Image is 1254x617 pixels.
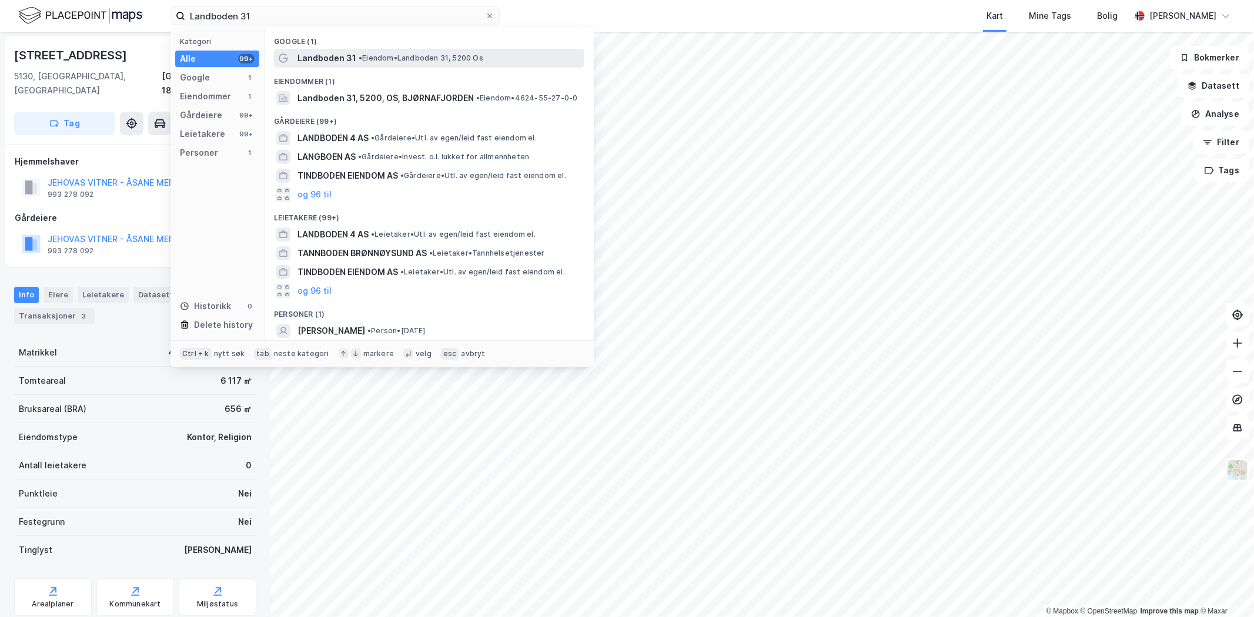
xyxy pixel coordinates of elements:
[1046,607,1078,615] a: Mapbox
[254,348,272,360] div: tab
[476,93,578,103] span: Eiendom • 4624-55-27-0-0
[32,599,73,609] div: Arealplaner
[168,346,252,360] div: 4601-189-349-0-0
[238,54,255,63] div: 99+
[297,227,369,242] span: LANDBODEN 4 AS
[78,310,90,322] div: 3
[297,265,398,279] span: TINDBODEN EIENDOM AS
[225,402,252,416] div: 656 ㎡
[371,230,374,239] span: •
[297,324,365,338] span: [PERSON_NAME]
[1195,159,1249,182] button: Tags
[297,131,369,145] span: LANDBODEN 4 AS
[265,108,594,129] div: Gårdeiere (99+)
[180,52,196,66] div: Alle
[1097,9,1118,23] div: Bolig
[371,230,536,239] span: Leietaker • Utl. av egen/leid fast eiendom el.
[19,346,57,360] div: Matrikkel
[359,53,362,62] span: •
[194,318,253,332] div: Delete history
[246,458,252,472] div: 0
[1170,46,1249,69] button: Bokmerker
[1141,607,1199,615] a: Improve this map
[400,267,565,277] span: Leietaker • Utl. av egen/leid fast eiendom el.
[15,211,256,225] div: Gårdeiere
[367,326,426,336] span: Person • [DATE]
[297,169,398,183] span: TINDBODEN EIENDOM AS
[400,267,404,276] span: •
[429,249,545,258] span: Leietaker • Tannhelsetjenester
[180,299,231,313] div: Historikk
[416,349,432,358] div: velg
[238,110,255,120] div: 99+
[371,133,374,142] span: •
[15,155,256,169] div: Hjemmelshaver
[184,543,252,557] div: [PERSON_NAME]
[297,284,332,298] button: og 96 til
[1195,561,1254,617] iframe: Chat Widget
[109,599,160,609] div: Kommunekart
[180,127,225,141] div: Leietakere
[265,204,594,225] div: Leietakere (99+)
[19,374,66,388] div: Tomteareal
[1181,102,1249,126] button: Analyse
[19,487,58,501] div: Punktleie
[1195,561,1254,617] div: Kontrollprogram for chat
[19,543,52,557] div: Tinglyst
[359,53,483,63] span: Eiendom • Landboden 31, 5200 Os
[1226,459,1249,481] img: Z
[238,129,255,139] div: 99+
[476,93,480,102] span: •
[297,150,356,164] span: LANGBOEN AS
[238,515,252,529] div: Nei
[14,46,129,65] div: [STREET_ADDRESS]
[1149,9,1216,23] div: [PERSON_NAME]
[14,287,39,303] div: Info
[400,171,404,180] span: •
[371,133,537,143] span: Gårdeiere • Utl. av egen/leid fast eiendom el.
[180,71,210,85] div: Google
[185,7,485,25] input: Søk på adresse, matrikkel, gårdeiere, leietakere eller personer
[461,349,485,358] div: avbryt
[297,187,332,202] button: og 96 til
[245,73,255,82] div: 1
[162,69,256,98] div: [GEOGRAPHIC_DATA], 189/349
[187,430,252,444] div: Kontor, Religion
[197,599,238,609] div: Miljøstatus
[19,402,86,416] div: Bruksareal (BRA)
[1029,9,1071,23] div: Mine Tags
[245,301,255,311] div: 0
[245,148,255,157] div: 1
[265,68,594,89] div: Eiendommer (1)
[19,515,65,529] div: Festegrunn
[245,92,255,101] div: 1
[400,171,566,180] span: Gårdeiere • Utl. av egen/leid fast eiendom el.
[297,51,356,65] span: Landboden 31
[265,28,594,49] div: Google (1)
[180,37,259,46] div: Kategori
[441,348,459,360] div: esc
[367,326,371,335] span: •
[363,349,394,358] div: markere
[133,287,178,303] div: Datasett
[180,348,212,360] div: Ctrl + k
[44,287,73,303] div: Eiere
[19,458,86,472] div: Antall leietakere
[297,91,474,105] span: Landboden 31, 5200, OS, BJØRNAFJORDEN
[78,287,129,303] div: Leietakere
[14,112,115,135] button: Tag
[358,152,362,161] span: •
[48,190,93,199] div: 993 278 092
[1081,607,1138,615] a: OpenStreetMap
[297,246,427,260] span: TANNBODEN BRØNNØYSUND AS
[180,89,231,103] div: Eiendommer
[19,5,142,26] img: logo.f888ab2527a4732fd821a326f86c7f29.svg
[274,349,329,358] div: neste kategori
[48,246,93,256] div: 993 278 092
[180,146,218,160] div: Personer
[19,430,78,444] div: Eiendomstype
[220,374,252,388] div: 6 117 ㎡
[265,300,594,321] div: Personer (1)
[238,487,252,501] div: Nei
[180,108,222,122] div: Gårdeiere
